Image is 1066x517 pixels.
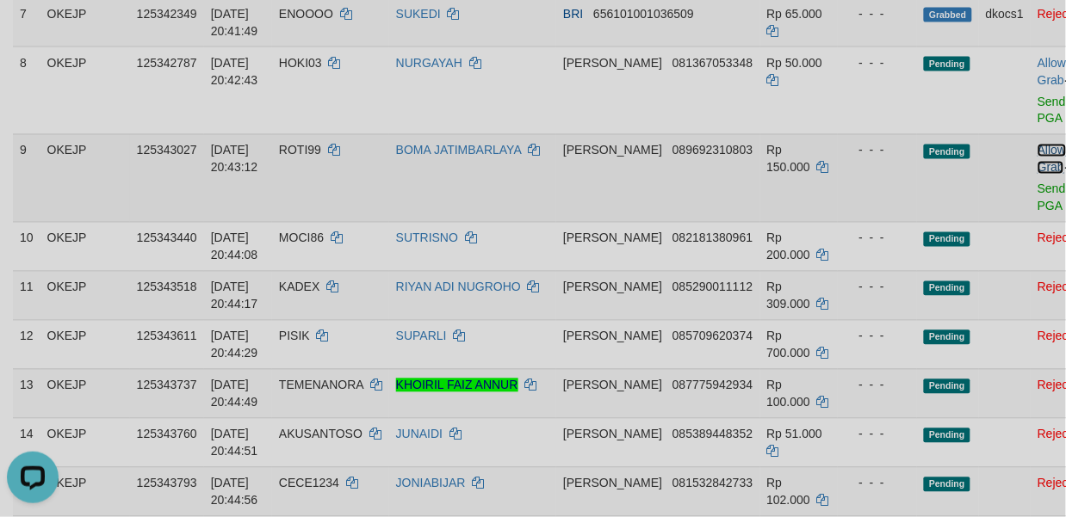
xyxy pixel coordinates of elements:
span: Copy 085290011112 to clipboard [672,280,753,294]
span: Rp 51.000 [767,428,823,441]
td: 11 [13,271,40,320]
span: Rp 50.000 [767,56,823,70]
div: - - - [845,279,910,296]
a: SUTRISNO [396,231,458,245]
span: [DATE] 20:41:49 [211,7,258,38]
span: Pending [924,232,970,247]
td: 13 [13,369,40,418]
span: Rp 100.000 [767,379,811,409]
a: BOMA JATIMBARLAYA [396,144,521,157]
span: KADEX [279,280,319,294]
span: 125342787 [137,56,197,70]
span: [PERSON_NAME] [563,231,662,245]
div: - - - [845,328,910,345]
td: OKEJP [40,320,130,369]
span: TEMENANORA [279,379,363,392]
div: - - - [845,5,910,22]
button: Open LiveChat chat widget [7,7,59,58]
span: Rp 102.000 [767,477,811,508]
div: - - - [845,142,910,159]
span: 125343760 [137,428,197,441]
span: Pending [924,330,970,345]
span: AKUSANTOSO [279,428,363,441]
span: [DATE] 20:44:56 [211,477,258,508]
td: OKEJP [40,271,130,320]
span: Rp 309.000 [767,280,811,311]
div: - - - [845,475,910,492]
span: [PERSON_NAME] [563,329,662,343]
a: RIYAN ADI NUGROHO [396,280,521,294]
td: 8 [13,46,40,134]
span: Grabbed [924,8,972,22]
div: - - - [845,230,910,247]
span: Copy 089692310803 to clipboard [672,144,753,157]
span: Pending [924,379,970,394]
span: Pending [924,281,970,296]
a: Allow Grab [1038,144,1066,175]
td: 12 [13,320,40,369]
td: OKEJP [40,46,130,134]
span: Copy 081532842733 to clipboard [672,477,753,490]
span: Copy 081367053348 to clipboard [672,56,753,70]
span: Rp 65.000 [767,7,823,21]
a: SUPARLI [396,329,447,343]
span: [DATE] 20:44:49 [211,379,258,409]
span: Copy 656101001036509 to clipboard [593,7,694,21]
a: Send PGA [1038,95,1066,126]
span: [PERSON_NAME] [563,379,662,392]
span: 125343793 [137,477,197,490]
span: ROTI99 [279,144,321,157]
span: [DATE] 20:44:29 [211,329,258,360]
span: [DATE] 20:44:08 [211,231,258,262]
span: [DATE] 20:44:17 [211,280,258,311]
a: JONIABIJAR [396,477,466,490]
a: JUNAIDI [396,428,443,441]
span: Pending [924,428,970,443]
span: Copy 087775942934 to clipboard [672,379,753,392]
span: Pending [924,477,970,492]
div: - - - [845,377,910,394]
span: [DATE] 20:44:51 [211,428,258,459]
span: ENOOOO [279,7,333,21]
span: Copy 082181380961 to clipboard [672,231,753,245]
div: - - - [845,426,910,443]
span: Rp 150.000 [767,144,811,175]
td: OKEJP [40,134,130,222]
span: [PERSON_NAME] [563,280,662,294]
span: 125343737 [137,379,197,392]
span: CECE1234 [279,477,339,490]
td: OKEJP [40,222,130,271]
td: OKEJP [40,467,130,516]
td: 9 [13,134,40,222]
span: Copy 085709620374 to clipboard [672,329,753,343]
td: OKEJP [40,369,130,418]
div: - - - [845,54,910,71]
span: 125343027 [137,144,197,157]
span: Pending [924,145,970,159]
a: Allow Grab [1038,56,1066,87]
span: HOKI03 [279,56,322,70]
span: Rp 700.000 [767,329,811,360]
span: MOCI86 [279,231,324,245]
td: OKEJP [40,418,130,467]
span: 125343440 [137,231,197,245]
a: KHOIRIL FAIZ ANNUR [396,379,518,392]
span: Copy 085389448352 to clipboard [672,428,753,441]
span: [PERSON_NAME] [563,56,662,70]
a: SUKEDI [396,7,441,21]
a: Send PGA [1038,182,1066,213]
a: NURGAYAH [396,56,462,70]
span: [PERSON_NAME] [563,477,662,490]
td: 14 [13,418,40,467]
span: Pending [924,57,970,71]
td: 10 [13,222,40,271]
span: [DATE] 20:42:43 [211,56,258,87]
span: 125342349 [137,7,197,21]
span: PISIK [279,329,310,343]
span: BRI [563,7,583,21]
span: 125343518 [137,280,197,294]
span: 125343611 [137,329,197,343]
span: [DATE] 20:43:12 [211,144,258,175]
span: [PERSON_NAME] [563,144,662,157]
span: Rp 200.000 [767,231,811,262]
